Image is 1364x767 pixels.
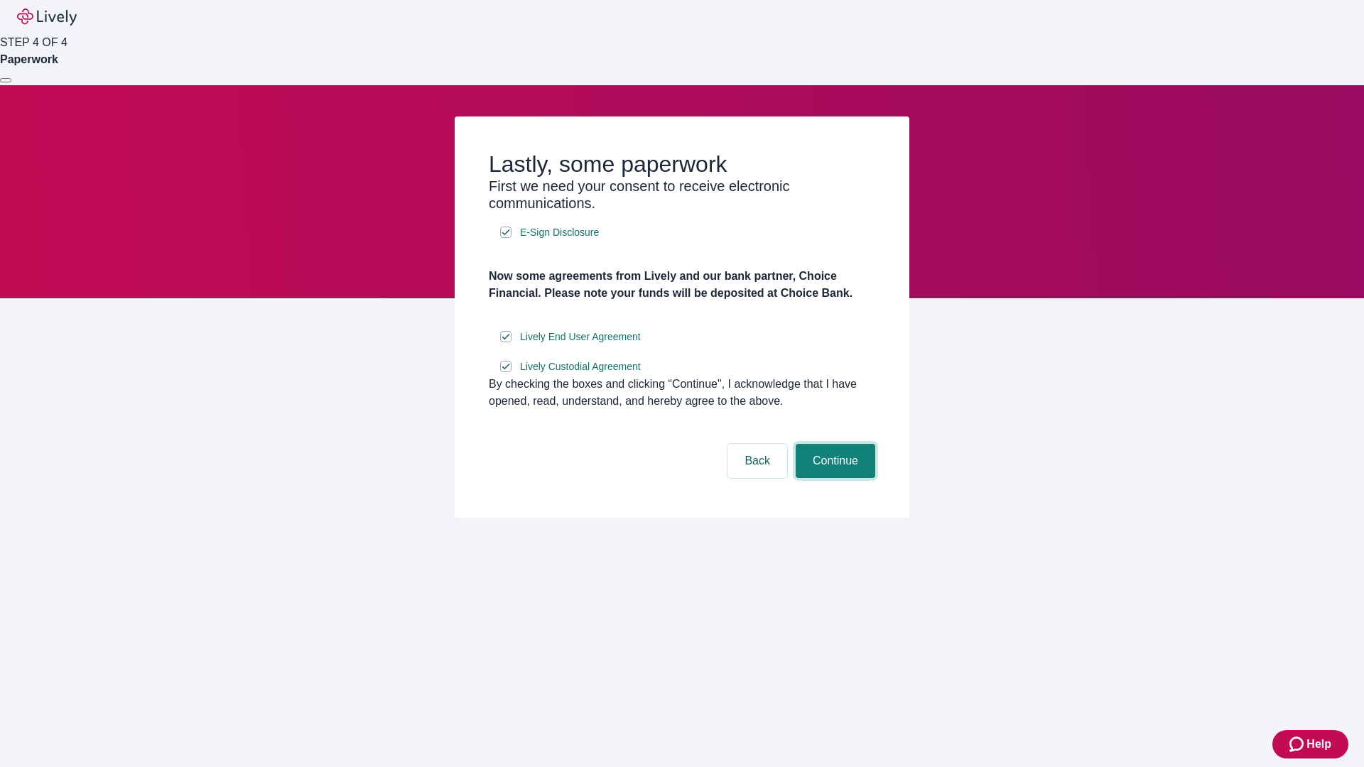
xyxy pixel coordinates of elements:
img: Lively [17,9,77,26]
a: e-sign disclosure document [517,328,644,346]
span: E-Sign Disclosure [520,225,599,240]
span: Help [1306,736,1331,753]
div: By checking the boxes and clicking “Continue", I acknowledge that I have opened, read, understand... [489,376,875,410]
span: Lively End User Agreement [520,330,641,344]
svg: Zendesk support icon [1289,736,1306,753]
button: Back [727,444,787,478]
span: Lively Custodial Agreement [520,359,641,374]
a: e-sign disclosure document [517,224,602,241]
h2: Lastly, some paperwork [489,151,875,178]
button: Zendesk support iconHelp [1272,730,1348,758]
h4: Now some agreements from Lively and our bank partner, Choice Financial. Please note your funds wi... [489,268,875,302]
a: e-sign disclosure document [517,358,644,376]
button: Continue [796,444,875,478]
h3: First we need your consent to receive electronic communications. [489,178,875,212]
